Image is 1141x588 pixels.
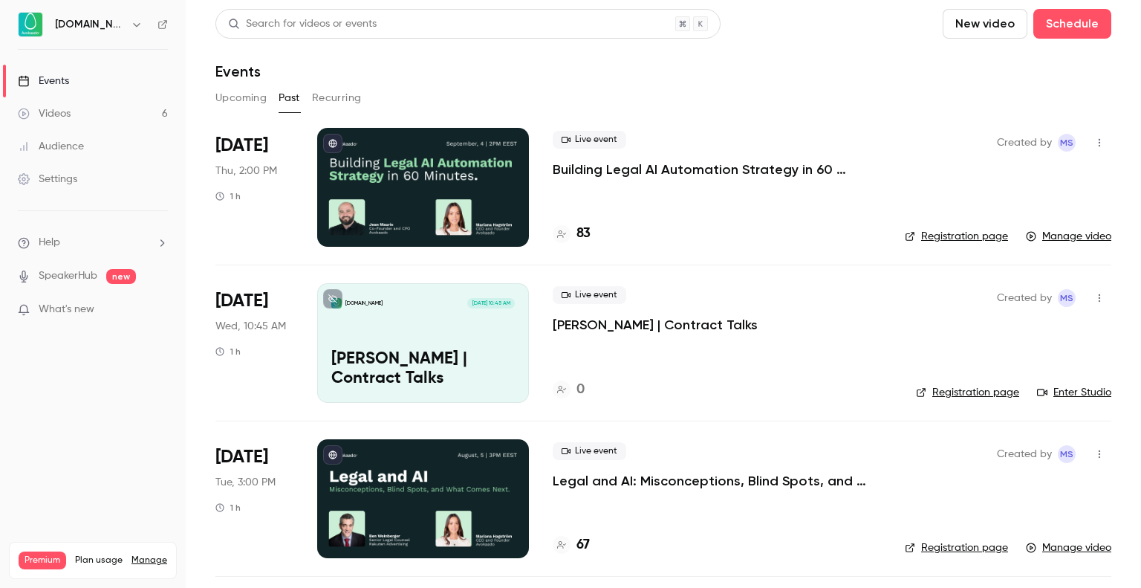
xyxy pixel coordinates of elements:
[1026,229,1111,244] a: Manage video
[215,439,293,558] div: Aug 5 Tue, 3:00 PM (Europe/Tallinn)
[39,235,60,251] span: Help
[215,445,268,469] span: [DATE]
[55,17,125,32] h6: [DOMAIN_NAME]
[467,298,514,308] span: [DATE] 10:45 AM
[39,302,94,317] span: What's new
[553,286,626,304] span: Live event
[1060,134,1073,152] span: MS
[553,380,585,400] a: 0
[1037,385,1111,400] a: Enter Studio
[997,289,1052,307] span: Created by
[997,134,1052,152] span: Created by
[312,86,362,110] button: Recurring
[215,62,261,80] h1: Events
[916,385,1019,400] a: Registration page
[19,13,42,36] img: Avokaado.io
[279,86,300,110] button: Past
[553,472,881,490] a: Legal and AI: Misconceptions, Blind Spots, and What Comes Next
[215,319,286,334] span: Wed, 10:45 AM
[576,224,591,244] h4: 83
[1060,445,1073,463] span: MS
[553,442,626,460] span: Live event
[1058,445,1076,463] span: Marie Skachko
[131,555,167,566] a: Manage
[215,346,241,358] div: 1 h
[18,106,71,121] div: Videos
[1060,289,1073,307] span: MS
[1058,134,1076,152] span: Marie Skachko
[39,268,97,284] a: SpeakerHub
[1026,540,1111,555] a: Manage video
[18,74,69,88] div: Events
[215,190,241,202] div: 1 h
[576,535,590,555] h4: 67
[997,445,1052,463] span: Created by
[215,86,267,110] button: Upcoming
[331,350,515,389] p: [PERSON_NAME] | Contract Talks
[215,283,293,402] div: Sep 3 Wed, 10:45 AM (Europe/Kiev)
[228,16,377,32] div: Search for videos or events
[215,502,241,514] div: 1 h
[215,289,268,313] span: [DATE]
[905,540,1008,555] a: Registration page
[553,316,758,334] a: [PERSON_NAME] | Contract Talks
[1058,289,1076,307] span: Marie Skachko
[18,235,168,251] li: help-dropdown-opener
[553,535,590,555] a: 67
[317,283,529,402] a: Tom | Contract Talks[DOMAIN_NAME][DATE] 10:45 AM[PERSON_NAME] | Contract Talks
[553,224,591,244] a: 83
[553,161,881,178] a: Building Legal AI Automation Strategy in 60 Minutes
[553,131,626,149] span: Live event
[106,269,136,284] span: new
[905,229,1008,244] a: Registration page
[18,172,77,187] div: Settings
[19,552,66,569] span: Premium
[18,139,84,154] div: Audience
[215,475,276,490] span: Tue, 3:00 PM
[943,9,1027,39] button: New video
[576,380,585,400] h4: 0
[215,134,268,158] span: [DATE]
[1033,9,1111,39] button: Schedule
[215,128,293,247] div: Sep 4 Thu, 2:00 PM (Europe/Tallinn)
[215,164,277,178] span: Thu, 2:00 PM
[345,300,383,307] p: [DOMAIN_NAME]
[75,555,123,566] span: Plan usage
